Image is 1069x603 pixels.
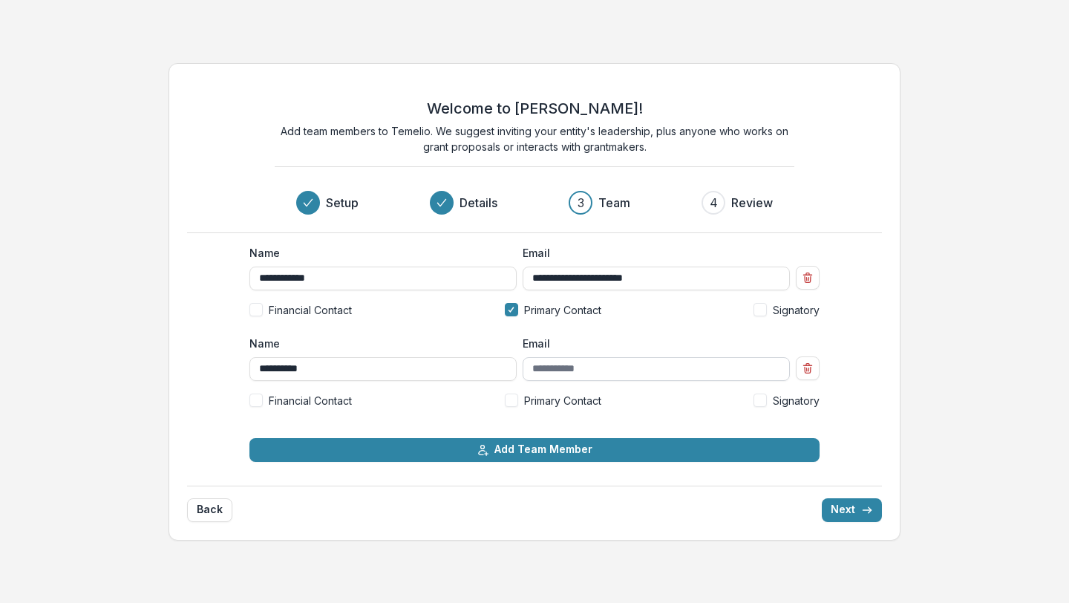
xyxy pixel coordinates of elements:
label: Email [523,336,781,351]
div: 4 [710,194,718,212]
button: Add Team Member [249,438,820,462]
span: Financial Contact [269,302,352,318]
h3: Setup [326,194,359,212]
div: Progress [296,191,773,215]
span: Signatory [773,302,820,318]
span: Primary Contact [524,302,601,318]
button: Next [822,498,882,522]
label: Name [249,336,508,351]
h2: Welcome to [PERSON_NAME]! [427,100,643,117]
h3: Team [598,194,630,212]
span: Primary Contact [524,393,601,408]
label: Email [523,245,781,261]
span: Financial Contact [269,393,352,408]
button: Remove team member [796,356,820,380]
div: 3 [578,194,584,212]
label: Name [249,245,508,261]
button: Back [187,498,232,522]
h3: Details [460,194,497,212]
span: Signatory [773,393,820,408]
h3: Review [731,194,773,212]
button: Remove team member [796,266,820,290]
p: Add team members to Temelio. We suggest inviting your entity's leadership, plus anyone who works ... [275,123,794,154]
